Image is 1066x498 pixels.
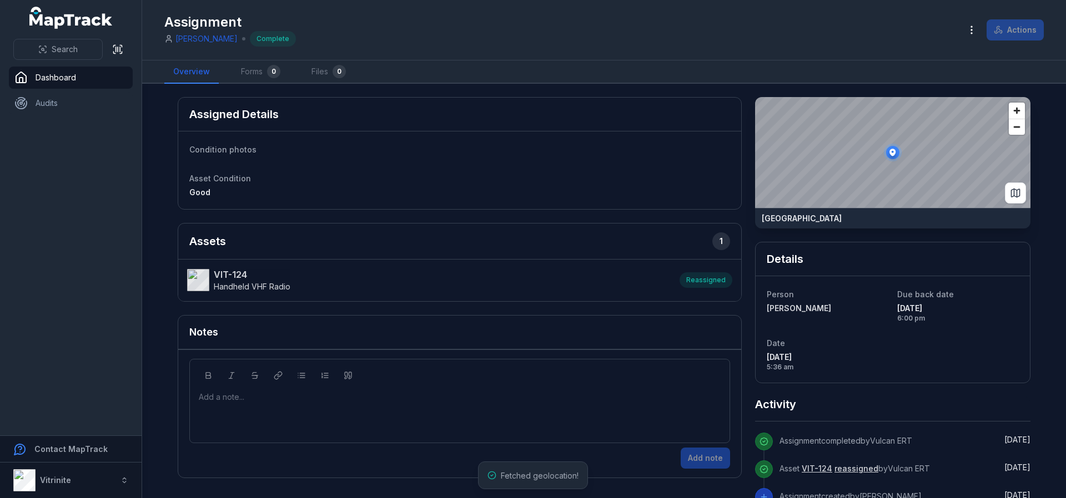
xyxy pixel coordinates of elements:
a: VIT-124Handheld VHF Radio [187,268,668,292]
a: [PERSON_NAME] [767,303,888,314]
a: MapTrack [29,7,113,29]
strong: Vitrinite [40,475,71,485]
a: VIT-124 [802,463,832,474]
span: Asset Condition [189,174,251,183]
strong: VIT-124 [214,268,290,281]
button: Zoom in [1009,103,1025,119]
div: Reassigned [680,272,732,288]
a: Files0 [303,60,355,84]
div: 0 [333,65,346,78]
span: Assignment completed by Vulcan ERT [780,436,912,445]
span: Fetched geolocation! [501,471,579,480]
h2: Details [767,251,803,267]
h2: Assets [189,232,730,250]
button: Switch to Map View [1005,182,1026,204]
canvas: Map [755,97,1030,208]
span: Good [189,187,210,197]
span: Due back date [897,289,954,299]
div: 1 [712,232,730,250]
button: Search [13,39,103,60]
span: Asset by Vulcan ERT [780,464,930,473]
a: Audits [9,92,133,114]
a: Dashboard [9,67,133,89]
h1: Assignment [164,13,296,31]
strong: [GEOGRAPHIC_DATA] [762,213,842,224]
span: 5:36 am [767,363,888,372]
span: Person [767,289,794,299]
strong: Contact MapTrack [34,444,108,454]
a: reassigned [834,463,878,474]
a: [PERSON_NAME] [175,33,238,44]
span: [DATE] [767,352,888,363]
h2: Activity [755,397,796,412]
span: Search [52,44,78,55]
time: 9/4/2025, 5:36:33 AM [767,352,888,372]
div: Complete [250,31,296,47]
span: 6:00 pm [897,314,1019,323]
div: 0 [267,65,280,78]
span: [DATE] [1004,435,1030,444]
a: Forms0 [232,60,289,84]
span: Condition photos [189,145,257,154]
a: Overview [164,60,219,84]
time: 9/4/2025, 6:00:00 PM [897,303,1019,323]
time: 9/5/2025, 5:24:05 AM [1004,435,1030,444]
span: [DATE] [897,303,1019,314]
button: Zoom out [1009,119,1025,135]
h2: Assigned Details [189,106,279,122]
h3: Notes [189,324,218,340]
span: Handheld VHF Radio [214,282,290,291]
time: 9/5/2025, 5:24:05 AM [1004,463,1030,472]
span: [DATE] [1004,463,1030,472]
span: Date [767,338,785,348]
